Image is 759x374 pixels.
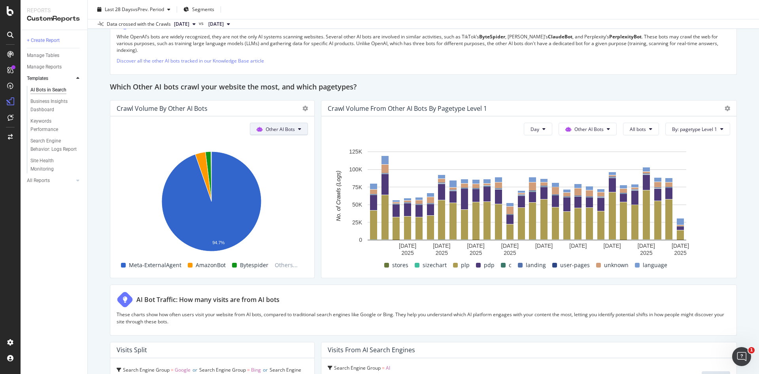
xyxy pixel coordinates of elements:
div: Manage Reports [27,63,62,71]
a: Manage Tables [27,51,82,60]
a: Keywords Performance [30,117,82,134]
span: = [382,365,385,371]
span: sizechart [423,260,447,270]
div: Keywords Performance [30,117,75,134]
span: or [263,366,268,373]
div: Crawl Volume from Other AI Bots by pagetype Level 1 [328,104,487,112]
span: Day [531,126,539,133]
button: [DATE] [205,19,233,29]
strong: ByteSpider [479,33,505,40]
div: Crawl Volume by Other AI Bots [117,104,208,112]
p: While OpenAI’s bots are widely recognized, they are not the only AI systems scanning websites. Se... [117,33,730,53]
text: 25K [352,219,363,225]
text: [DATE] [501,242,519,249]
div: + Create Report [27,36,60,45]
div: Visits Split [117,346,147,354]
span: language [643,260,667,270]
text: 0 [359,237,362,243]
span: AI [386,365,390,371]
span: Search Engine Group [199,366,246,373]
text: [DATE] [467,242,485,249]
span: plp [461,260,470,270]
span: 2025 Sep. 17th [208,21,224,28]
span: landing [526,260,546,270]
div: AI Bots in Search [30,86,66,94]
button: All bots [623,123,659,135]
a: Site Health Monitoring [30,157,82,173]
span: or [193,366,197,373]
text: 125K [349,148,362,155]
h2: Which Other AI bots crawl your website the most, and which pagetypes? [110,81,357,94]
span: AmazonBot [196,260,226,270]
span: = [171,366,174,373]
span: Search Engine Group [334,365,381,371]
text: 2025 [504,249,516,256]
span: = [247,366,250,373]
a: Discover all the other AI bots tracked in our Knowledge Base article [117,57,264,64]
span: 2025 Oct. 15th [174,21,189,28]
span: Last 28 Days [105,6,133,13]
text: [DATE] [672,242,689,249]
span: stores [392,260,408,270]
button: Segments [180,3,217,16]
text: [DATE] [638,242,655,249]
span: vs Prev. Period [133,6,164,13]
span: Google [175,366,191,373]
text: [DATE] [433,242,450,249]
span: Search Engine Group [123,366,170,373]
div: A chart. [117,148,306,258]
div: AI Bot Traffic: How many visits are from AI bots [136,295,279,304]
span: All bots [630,126,646,133]
span: Bing [251,366,261,373]
button: Last 28 DaysvsPrev. Period [94,3,174,16]
div: Manage Tables [27,51,59,60]
span: c [509,260,512,270]
button: [DATE] [171,19,199,29]
button: By: pagetype Level 1 [665,123,730,135]
text: No. of Crawls (Logs) [335,171,342,221]
text: [DATE] [399,242,416,249]
span: Meta-ExternalAgent [129,260,181,270]
text: 94.7% [212,240,225,245]
div: Discover the most common AI bots beyond OpenAIWhile OpenAI’s bots are widely recognized, they are... [110,7,737,75]
span: Other AI Bots [266,126,295,133]
a: AI Bots in Search [30,86,82,94]
text: [DATE] [535,242,553,249]
text: 75K [352,184,363,190]
text: 2025 [640,249,652,256]
strong: ClaudeBot [548,33,572,40]
div: Crawl Volume from Other AI Bots by pagetype Level 1DayOther AI BotsAll botsBy: pagetype Level 1A ... [321,100,737,278]
text: [DATE] [604,242,621,249]
div: Which Other AI bots crawl your website the most, and which pagetypes? [110,81,737,94]
div: AI Bot Traffic: How many visits are from AI botsThese charts show how often users visit your webs... [110,285,737,335]
span: By: pagetype Level 1 [672,126,717,133]
text: [DATE] [569,242,587,249]
div: Reports [27,6,81,14]
iframe: Intercom live chat [732,347,751,366]
div: Templates [27,74,48,83]
strong: PerplexityBot [609,33,642,40]
div: Business Insights Dashboard [30,97,76,114]
div: Data crossed with the Crawls [107,21,171,28]
text: 2025 [674,249,687,256]
div: Visits from AI Search Engines [328,346,415,354]
button: Other AI Bots [559,123,617,135]
div: Site Health Monitoring [30,157,75,173]
a: All Reports [27,177,74,185]
a: Manage Reports [27,63,82,71]
div: CustomReports [27,14,81,23]
span: 1 [748,347,755,353]
div: All Reports [27,177,50,185]
span: user-pages [560,260,590,270]
a: Templates [27,74,74,83]
span: unknown [604,260,629,270]
a: Search Engine Behavior: Logs Report [30,137,82,154]
button: Other AI Bots [250,123,308,135]
button: Day [524,123,552,135]
svg: A chart. [328,148,726,258]
text: 100K [349,166,362,173]
span: Other AI Bots [574,126,604,133]
div: Search Engine Behavior: Logs Report [30,137,77,154]
p: These charts show how often users visit your website from AI bots, compared to traditional search... [117,311,730,325]
text: 2025 [436,249,448,256]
